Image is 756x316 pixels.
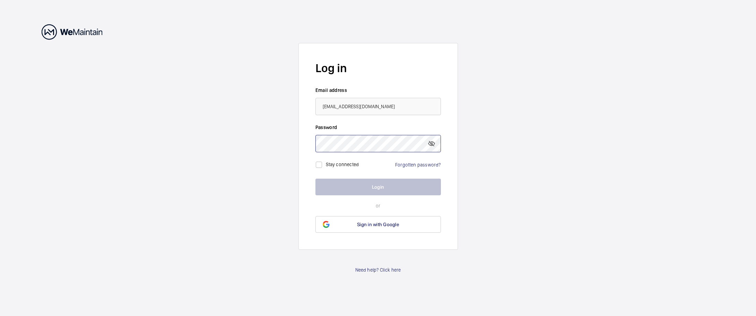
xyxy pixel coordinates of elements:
button: Login [315,179,441,195]
input: Your email address [315,98,441,115]
a: Forgotten password? [395,162,441,168]
p: or [315,202,441,209]
label: Email address [315,87,441,94]
label: Stay connected [326,161,359,167]
span: Sign in with Google [357,222,399,227]
h2: Log in [315,60,441,76]
label: Password [315,124,441,131]
a: Need help? Click here [355,266,401,273]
